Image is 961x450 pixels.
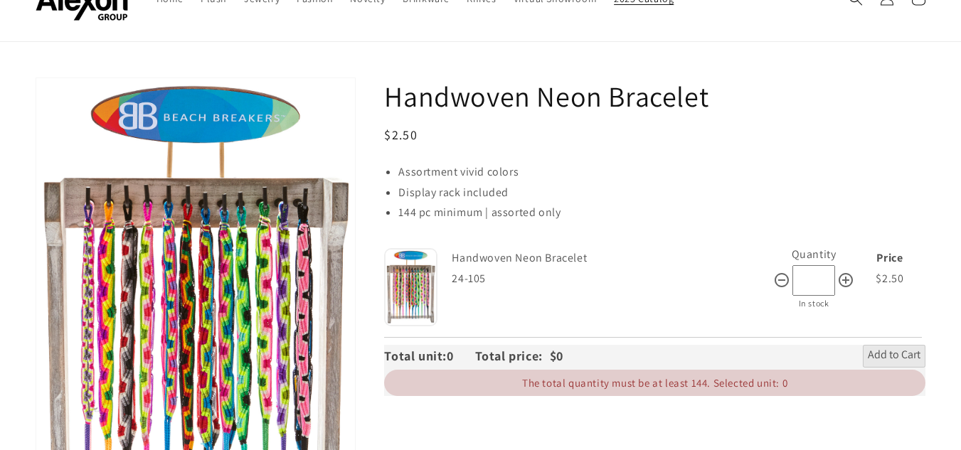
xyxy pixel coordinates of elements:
[792,247,837,262] label: Quantity
[876,271,903,286] span: $2.50
[384,248,437,326] img: Default Title
[384,127,418,143] span: $2.50
[863,345,925,368] button: Add to Cart
[398,203,925,223] li: 144 pc minimum | assorted only
[858,248,922,269] div: Price
[384,77,925,114] h1: Handwoven Neon Bracelet
[398,183,925,203] li: Display rack included
[773,296,854,311] div: In stock
[452,248,770,269] div: Handwoven Neon Bracelet
[868,348,920,365] span: Add to Cart
[447,348,475,364] span: 0
[384,370,925,396] div: The total quantity must be at least 144. Selected unit: 0
[384,345,549,368] div: Total unit: Total price:
[398,162,925,183] li: Assortment vivid colors
[452,269,773,289] div: 24-105
[550,348,563,364] span: $0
